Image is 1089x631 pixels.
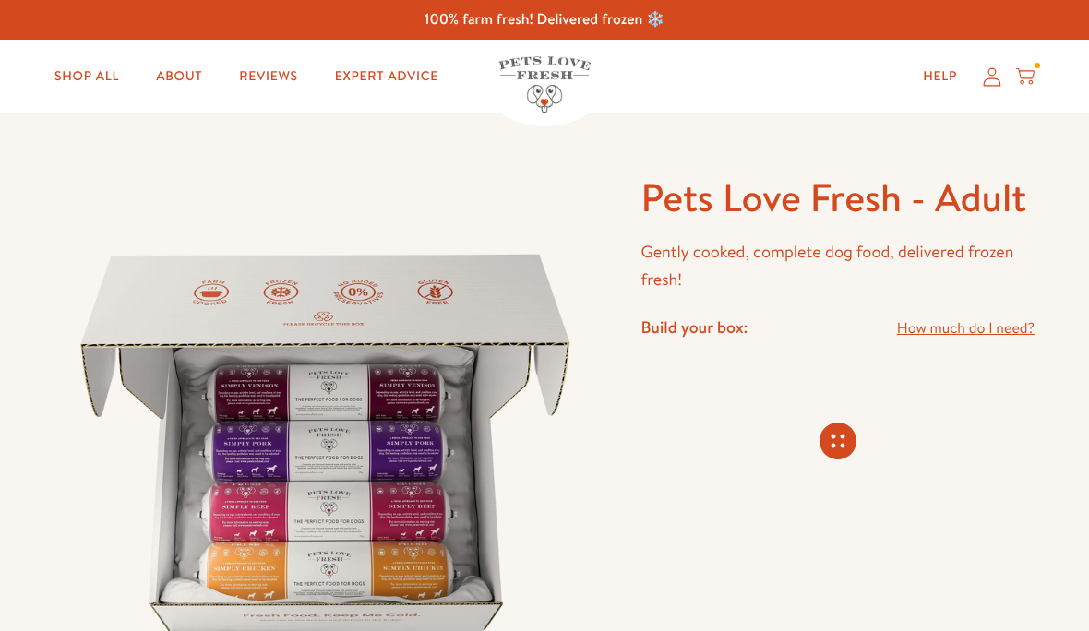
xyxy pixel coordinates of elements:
a: Reviews [224,58,312,95]
a: About [141,58,217,95]
a: Expert Advice [320,58,453,95]
svg: Connecting store [820,423,856,459]
a: How much do I need? [897,316,1035,341]
p: Gently cooked, complete dog food, delivered frozen fresh! [640,238,1035,294]
h1: Pets Love Fresh - Adult [640,173,1035,223]
a: Shop All [40,58,134,95]
h4: Build your box: [640,316,748,338]
img: Pets Love Fresh [498,56,591,113]
a: Help [908,58,972,95]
